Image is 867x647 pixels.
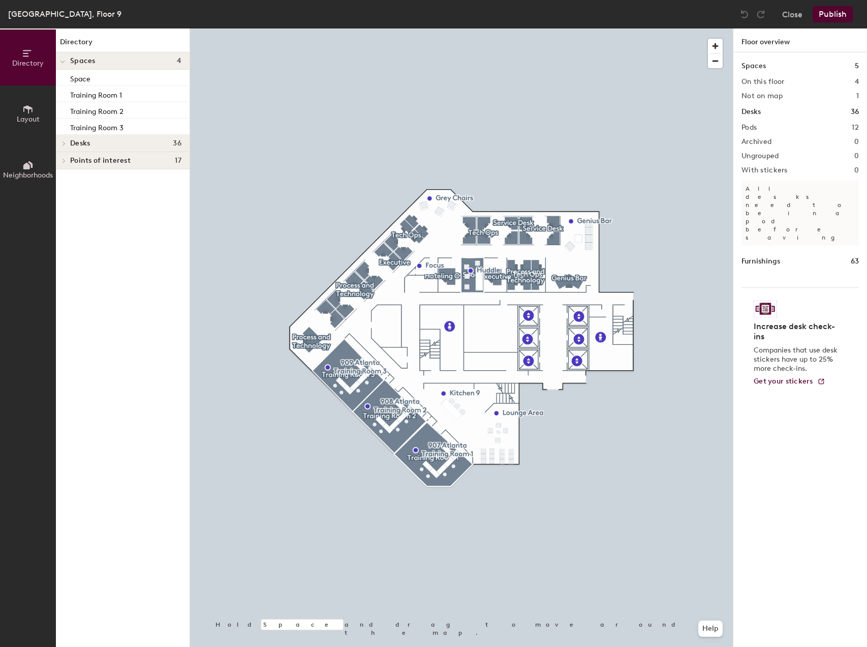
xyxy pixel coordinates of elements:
[756,9,766,19] img: Redo
[12,59,44,68] span: Directory
[741,61,766,72] h1: Spaces
[854,166,859,174] h2: 0
[56,37,190,52] h1: Directory
[70,57,96,65] span: Spaces
[741,124,757,132] h2: Pods
[854,138,859,146] h2: 0
[856,92,859,100] h2: 1
[70,72,90,83] p: Space
[70,121,123,132] p: Training Room 3
[754,300,777,317] img: Sticker logo
[741,78,785,86] h2: On this floor
[741,166,788,174] h2: With stickers
[852,124,859,132] h2: 12
[754,377,813,386] span: Get your stickers
[739,9,750,19] img: Undo
[3,171,53,180] span: Neighborhoods
[754,321,841,342] h4: Increase desk check-ins
[782,6,802,22] button: Close
[70,88,122,100] p: Training Room 1
[733,28,867,52] h1: Floor overview
[177,57,181,65] span: 4
[854,152,859,160] h2: 0
[754,346,841,373] p: Companies that use desk stickers have up to 25% more check-ins.
[741,138,771,146] h2: Archived
[855,61,859,72] h1: 5
[175,157,181,165] span: 17
[17,115,40,124] span: Layout
[70,104,123,116] p: Training Room 2
[173,139,181,148] span: 36
[70,139,90,148] span: Desks
[8,8,121,20] div: [GEOGRAPHIC_DATA], Floor 9
[741,106,761,117] h1: Desks
[851,256,859,267] h1: 63
[741,92,783,100] h2: Not on map
[855,78,859,86] h2: 4
[741,256,780,267] h1: Furnishings
[754,377,825,386] a: Get your stickers
[70,157,131,165] span: Points of interest
[741,181,859,246] p: All desks need to be in a pod before saving
[813,6,853,22] button: Publish
[851,106,859,117] h1: 36
[698,621,723,637] button: Help
[741,152,779,160] h2: Ungrouped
